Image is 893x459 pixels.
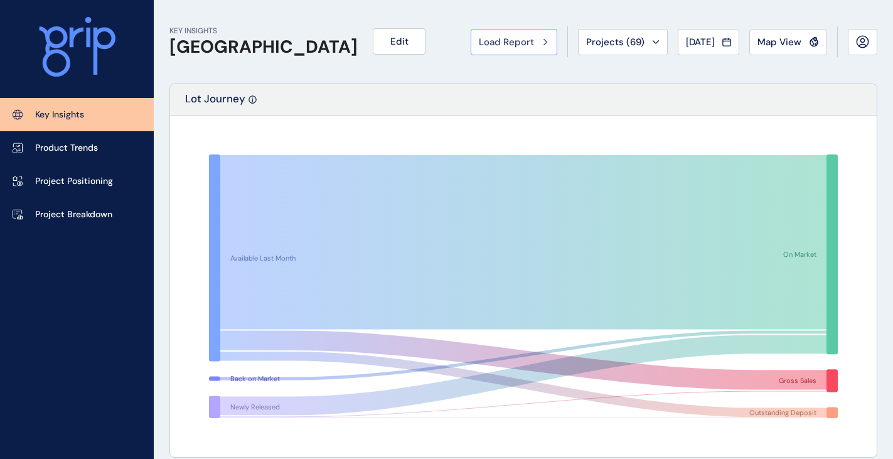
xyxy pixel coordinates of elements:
span: Projects ( 69 ) [586,36,644,48]
h1: [GEOGRAPHIC_DATA] [169,36,358,58]
span: [DATE] [686,36,715,48]
button: Edit [373,28,425,55]
button: [DATE] [678,29,739,55]
button: Projects (69) [578,29,668,55]
p: Project Breakdown [35,208,112,221]
button: Map View [749,29,827,55]
span: Load Report [479,36,534,48]
span: Map View [757,36,801,48]
p: Product Trends [35,142,98,154]
p: Project Positioning [35,175,113,188]
p: Key Insights [35,109,84,121]
button: Load Report [471,29,557,55]
p: Lot Journey [185,92,245,115]
span: Edit [390,35,409,48]
p: KEY INSIGHTS [169,26,358,36]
